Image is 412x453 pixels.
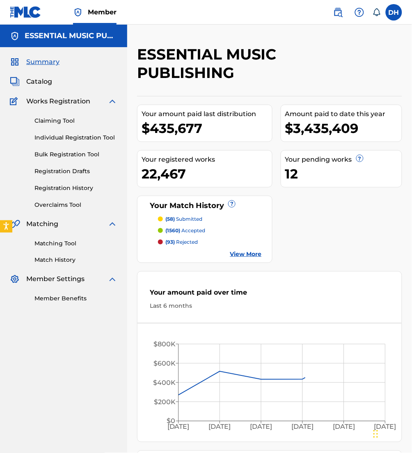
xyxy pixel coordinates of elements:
[88,7,117,17] span: Member
[10,77,20,87] img: Catalog
[355,7,364,17] img: help
[108,219,117,229] img: expand
[142,109,272,119] div: Your amount paid last distribution
[167,417,175,425] tspan: $0
[26,96,90,106] span: Works Registration
[154,398,176,406] tspan: $200K
[26,219,58,229] span: Matching
[148,200,262,211] div: Your Match History
[285,165,402,183] div: 12
[34,256,117,265] a: Match History
[142,165,272,183] div: 22,467
[250,423,272,431] tspan: [DATE]
[73,7,83,17] img: Top Rightsholder
[10,275,20,284] img: Member Settings
[386,4,402,21] div: User Menu
[10,31,20,41] img: Accounts
[158,215,262,223] a: (58) submitted
[165,238,198,246] p: rejected
[165,215,202,223] p: submitted
[26,77,52,87] span: Catalog
[209,423,231,431] tspan: [DATE]
[137,45,341,82] h2: ESSENTIAL MUSIC PUBLISHING
[373,8,381,16] div: Notifications
[10,57,60,67] a: SummarySummary
[10,96,21,106] img: Works Registration
[291,423,314,431] tspan: [DATE]
[285,119,402,137] div: $3,435,409
[150,302,389,311] div: Last 6 months
[371,414,412,453] iframe: Chat Widget
[34,184,117,192] a: Registration History
[357,155,363,162] span: ?
[10,219,20,229] img: Matching
[34,201,117,209] a: Overclaims Tool
[158,227,262,234] a: (1560) accepted
[285,155,402,165] div: Your pending works
[230,250,262,259] a: View More
[153,341,176,348] tspan: $800K
[167,423,190,431] tspan: [DATE]
[26,275,85,284] span: Member Settings
[108,275,117,284] img: expand
[10,77,52,87] a: CatalogCatalog
[25,31,117,41] h5: ESSENTIAL MUSIC PUBLISHING
[108,96,117,106] img: expand
[34,167,117,176] a: Registration Drafts
[333,7,343,17] img: search
[34,133,117,142] a: Individual Registration Tool
[142,155,272,165] div: Your registered works
[285,109,402,119] div: Amount paid to date this year
[165,227,205,234] p: accepted
[333,423,355,431] tspan: [DATE]
[34,117,117,125] a: Claiming Tool
[165,216,175,222] span: (58)
[10,6,41,18] img: MLC Logo
[26,57,60,67] span: Summary
[34,239,117,248] a: Matching Tool
[351,4,368,21] div: Help
[10,57,20,67] img: Summary
[373,422,378,446] div: Drag
[229,201,235,207] span: ?
[330,4,346,21] a: Public Search
[142,119,272,137] div: $435,677
[153,360,176,368] tspan: $600K
[34,150,117,159] a: Bulk Registration Tool
[165,227,180,233] span: (1560)
[150,288,389,302] div: Your amount paid over time
[165,239,175,245] span: (93)
[153,379,176,387] tspan: $400K
[34,295,117,303] a: Member Benefits
[158,238,262,246] a: (93) rejected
